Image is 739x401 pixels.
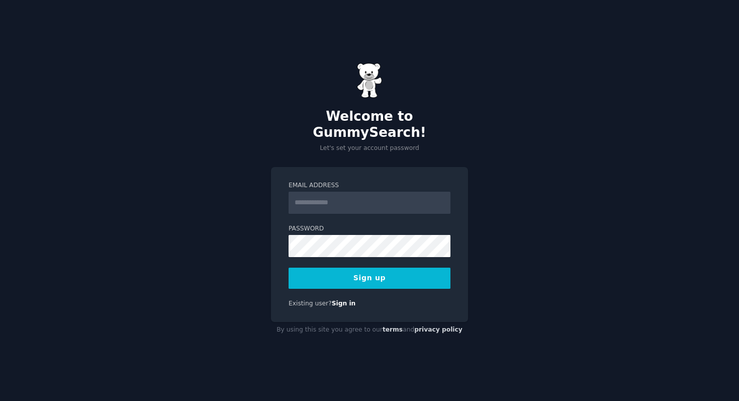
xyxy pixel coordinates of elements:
div: By using this site you agree to our and [271,322,468,338]
label: Password [289,224,450,233]
span: Existing user? [289,300,332,307]
p: Let's set your account password [271,144,468,153]
button: Sign up [289,268,450,289]
a: privacy policy [414,326,463,333]
label: Email Address [289,181,450,190]
img: Gummy Bear [357,63,382,98]
a: terms [383,326,403,333]
h2: Welcome to GummySearch! [271,109,468,140]
a: Sign in [332,300,356,307]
